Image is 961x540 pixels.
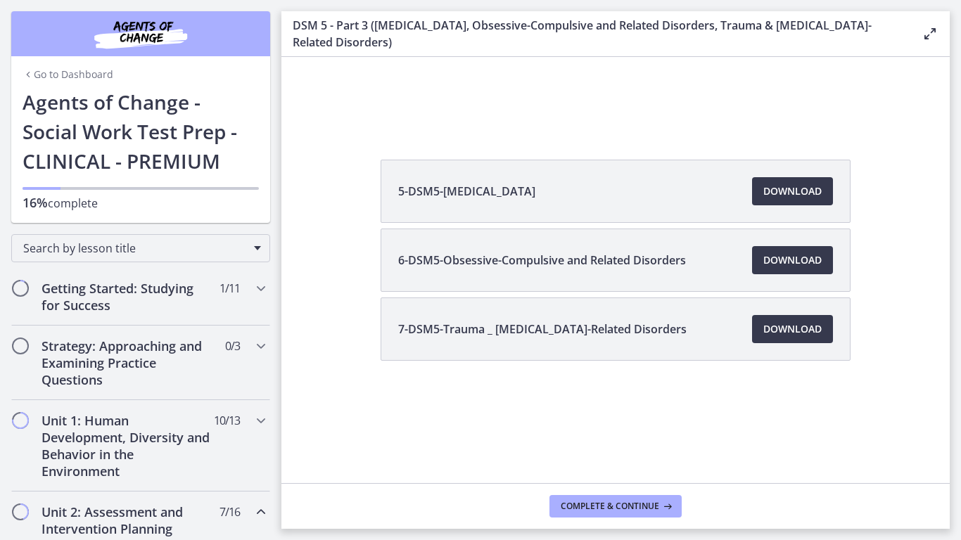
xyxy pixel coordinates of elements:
[23,240,247,256] span: Search by lesson title
[219,503,240,520] span: 7 / 16
[763,321,822,337] span: Download
[549,495,682,517] button: Complete & continue
[293,17,899,51] h3: DSM 5 - Part 3 ([MEDICAL_DATA], Obsessive-Compulsive and Related Disorders, Trauma & [MEDICAL_DAT...
[225,337,240,354] span: 0 / 3
[42,337,213,388] h2: Strategy: Approaching and Examining Practice Questions
[752,315,833,343] a: Download
[42,503,213,537] h2: Unit 2: Assessment and Intervention Planning
[23,87,259,176] h1: Agents of Change - Social Work Test Prep - CLINICAL - PREMIUM
[56,17,225,51] img: Agents of Change
[398,321,687,337] span: 7-DSM5-Trauma _ [MEDICAL_DATA]-Related Disorders
[23,194,259,212] p: complete
[398,252,686,269] span: 6-DSM5-Obsessive-Compulsive and Related Disorders
[42,412,213,480] h2: Unit 1: Human Development, Diversity and Behavior in the Environment
[214,412,240,429] span: 10 / 13
[23,194,48,211] span: 16%
[763,252,822,269] span: Download
[561,501,659,512] span: Complete & continue
[11,234,270,262] div: Search by lesson title
[281,57,950,127] iframe: Video Lesson
[398,183,535,200] span: 5-DSM5-[MEDICAL_DATA]
[752,177,833,205] a: Download
[42,280,213,314] h2: Getting Started: Studying for Success
[219,280,240,297] span: 1 / 11
[763,183,822,200] span: Download
[752,246,833,274] a: Download
[23,67,113,82] a: Go to Dashboard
